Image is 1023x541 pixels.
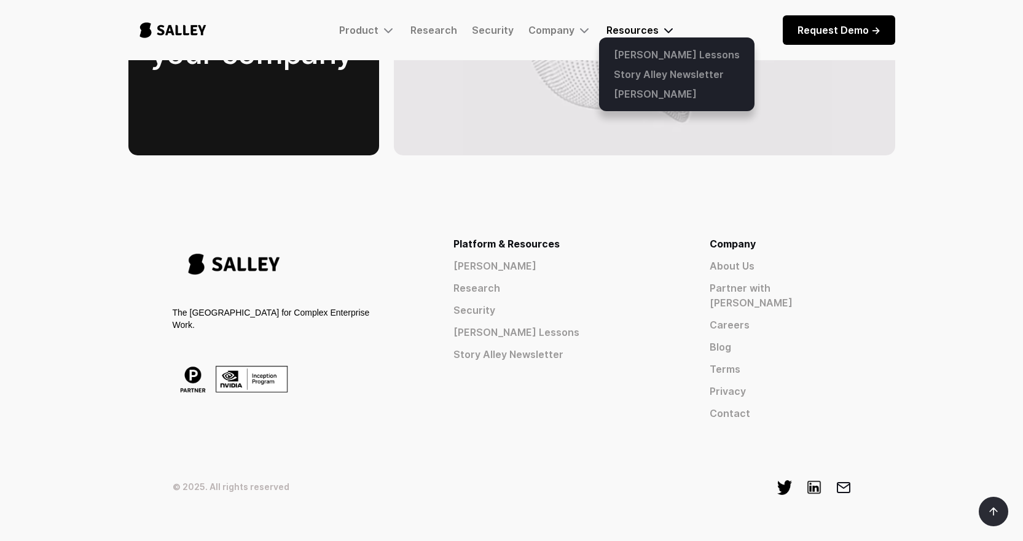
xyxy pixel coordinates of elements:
a: Careers [710,317,851,332]
div: Product [339,24,378,36]
a: home [128,10,218,50]
a: [PERSON_NAME] Lessons [453,325,665,340]
div: Platform & Resources [453,236,665,251]
div: Company [528,23,592,37]
div: The [GEOGRAPHIC_DATA] for Complex Enterprise Work. [173,306,374,331]
div: Company [528,24,574,36]
a: Story Alley Newsletter [606,64,747,84]
a: [PERSON_NAME] [453,259,665,273]
a: Story Alley Newsletter [453,347,665,362]
nav: Resources [599,37,755,111]
a: [PERSON_NAME] [606,84,747,104]
a: Terms [710,362,851,376]
div: Product [339,23,396,37]
a: Security [472,24,514,36]
a: Partner with [PERSON_NAME] [710,281,851,310]
a: Research [453,281,665,295]
a: Privacy [710,384,851,399]
a: Blog [710,340,851,354]
div: © 2025. All rights reserved [173,480,289,494]
a: Security [453,303,665,317]
div: Resources [606,24,659,36]
a: About Us [710,259,851,273]
div: Resources [606,23,676,37]
div: Company [710,236,851,251]
a: [PERSON_NAME] Lessons [606,45,747,64]
a: Request Demo -> [783,15,895,45]
a: Research [410,24,457,36]
a: Contact [710,406,851,421]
